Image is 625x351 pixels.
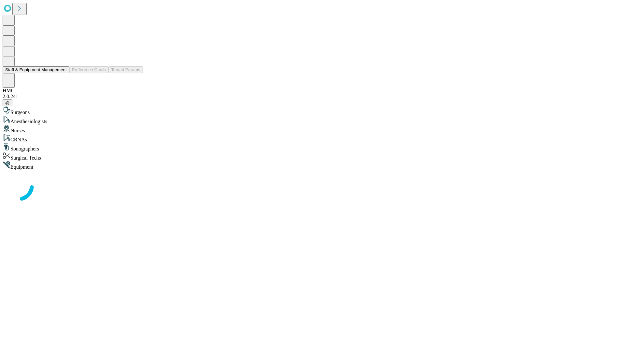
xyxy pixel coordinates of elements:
[3,106,622,115] div: Surgeons
[3,66,69,73] button: Staff & Equipment Management
[3,124,622,134] div: Nurses
[3,134,622,143] div: CRNAs
[3,88,622,94] div: HMC
[5,100,10,105] span: @
[3,143,622,152] div: Sonographers
[108,66,143,73] button: Tenant Params
[3,115,622,124] div: Anesthesiologists
[3,161,622,170] div: Equipment
[3,94,622,99] div: 2.0.241
[3,152,622,161] div: Surgical Techs
[69,66,108,73] button: Preference Cards
[3,99,12,106] button: @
